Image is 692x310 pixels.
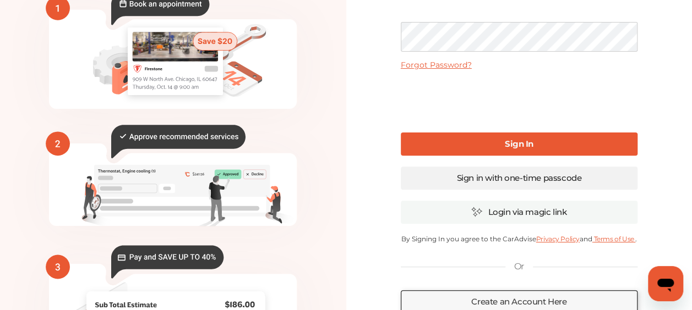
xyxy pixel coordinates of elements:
[536,235,579,243] a: Privacy Policy
[401,167,637,190] a: Sign in with one-time passcode
[648,266,683,301] iframe: Button to launch messaging window
[514,261,524,273] p: Or
[471,207,482,217] img: magic_icon.32c66aac.svg
[401,201,637,224] a: Login via magic link
[592,235,635,243] a: Terms of Use
[401,60,472,70] a: Forgot Password?
[401,132,637,156] a: Sign In
[435,79,603,121] iframe: reCAPTCHA
[401,235,637,243] p: By Signing In you agree to the CarAdvise and .
[505,139,533,149] b: Sign In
